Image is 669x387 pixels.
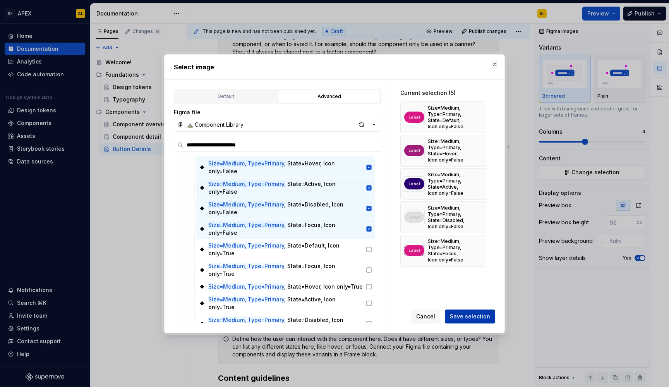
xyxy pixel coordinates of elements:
[411,310,440,323] button: Cancel
[208,160,363,175] div: , State=Hover, Icon only=False
[208,296,363,311] div: , State=Active, Icon only=True
[445,310,495,323] button: Save selection
[208,262,363,278] div: , State=Focus, Icon only=True
[208,221,363,237] div: , State=Focus, Icon only=False
[174,118,381,132] button: ⛰️ Component Library
[428,172,469,196] div: Size=Medium, Type=Primary, State=Active, Icon only=False
[208,181,284,187] mark: Size=Medium, Type=Primary
[428,105,469,130] div: Size=Medium, Type=Primary, State=Default, Icon only=False
[208,180,363,196] div: , State=Active, Icon only=False
[416,313,435,320] span: Cancel
[428,138,469,163] div: Size=Medium, Type=Primary, State=Hover, Icon only=False
[450,313,490,320] span: Save selection
[208,316,363,332] div: , State=Disabled, Icon only=True
[281,93,378,100] div: Advanced
[208,160,284,167] mark: Size=Medium, Type=Primary
[208,242,363,257] div: , State=Default, Icon only=True
[208,283,363,291] div: , State=Hover, Icon only=True
[187,121,244,129] div: ⛰️ Component Library
[208,201,284,208] mark: Size=Medium, Type=Primary
[208,283,284,290] mark: Size=Medium, Type=Primary
[177,93,274,100] div: Default
[208,201,363,216] div: , State=Disabled, Icon only=False
[428,238,469,263] div: Size=Medium, Type=Primary, State=Focus, Icon only=False
[174,62,495,72] h2: Select image
[428,205,469,230] div: Size=Medium, Type=Primary, State=Disabled, Icon only=False
[174,108,201,116] label: Figma file
[208,222,284,228] mark: Size=Medium, Type=Primary
[208,242,284,249] mark: Size=Medium, Type=Primary
[400,89,486,97] div: Current selection (5)
[208,296,284,303] mark: Size=Medium, Type=Primary
[208,263,284,269] mark: Size=Medium, Type=Primary
[208,316,284,323] mark: Size=Medium, Type=Primary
